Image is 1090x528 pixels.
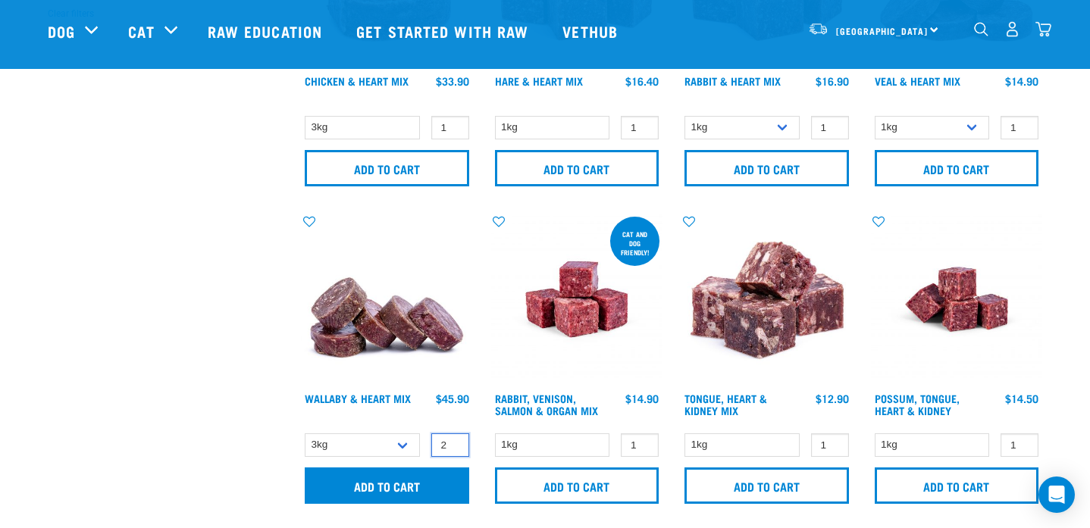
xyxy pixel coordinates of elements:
input: 1 [1001,116,1038,139]
div: $14.50 [1005,392,1038,405]
input: Add to cart [684,467,849,504]
input: Add to cart [875,150,1039,186]
input: 1 [811,116,849,139]
a: Vethub [547,1,637,61]
a: Possum, Tongue, Heart & Kidney [875,395,960,413]
img: Rabbit Venison Salmon Organ 1688 [491,214,663,386]
input: Add to cart [495,467,659,504]
a: Rabbit, Venison, Salmon & Organ Mix [495,395,598,413]
input: 1 [811,433,849,457]
div: $16.90 [816,75,849,87]
img: Possum Tongue Heart Kidney 1682 [871,214,1043,386]
img: van-moving.png [808,22,828,36]
input: Add to cart [684,150,849,186]
a: Wallaby & Heart Mix [305,395,411,401]
img: home-icon-1@2x.png [974,22,988,36]
div: $16.40 [625,75,659,87]
div: Cat and dog friendly! [610,223,659,264]
div: $33.90 [436,75,469,87]
input: Add to cart [875,467,1039,504]
a: Rabbit & Heart Mix [684,78,781,83]
span: [GEOGRAPHIC_DATA] [836,28,928,33]
div: $12.90 [816,392,849,405]
a: Cat [128,20,154,42]
input: 1 [1001,433,1038,457]
input: 1 [431,433,469,457]
input: Add to cart [305,150,469,186]
div: $14.90 [625,392,659,405]
a: Hare & Heart Mix [495,78,583,83]
input: 1 [431,116,469,139]
input: Add to cart [495,150,659,186]
div: $45.90 [436,392,469,405]
input: Add to cart [305,467,469,504]
input: 1 [621,116,659,139]
img: user.png [1004,21,1020,37]
a: Veal & Heart Mix [875,78,960,83]
div: Open Intercom Messenger [1038,476,1075,513]
img: 1167 Tongue Heart Kidney Mix 01 [681,214,853,386]
input: 1 [621,433,659,457]
a: Chicken & Heart Mix [305,78,409,83]
a: Get started with Raw [341,1,547,61]
div: $14.90 [1005,75,1038,87]
a: Dog [48,20,75,42]
img: 1093 Wallaby Heart Medallions 01 [301,214,473,386]
a: Raw Education [193,1,341,61]
a: Tongue, Heart & Kidney Mix [684,395,767,413]
img: home-icon@2x.png [1035,21,1051,37]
